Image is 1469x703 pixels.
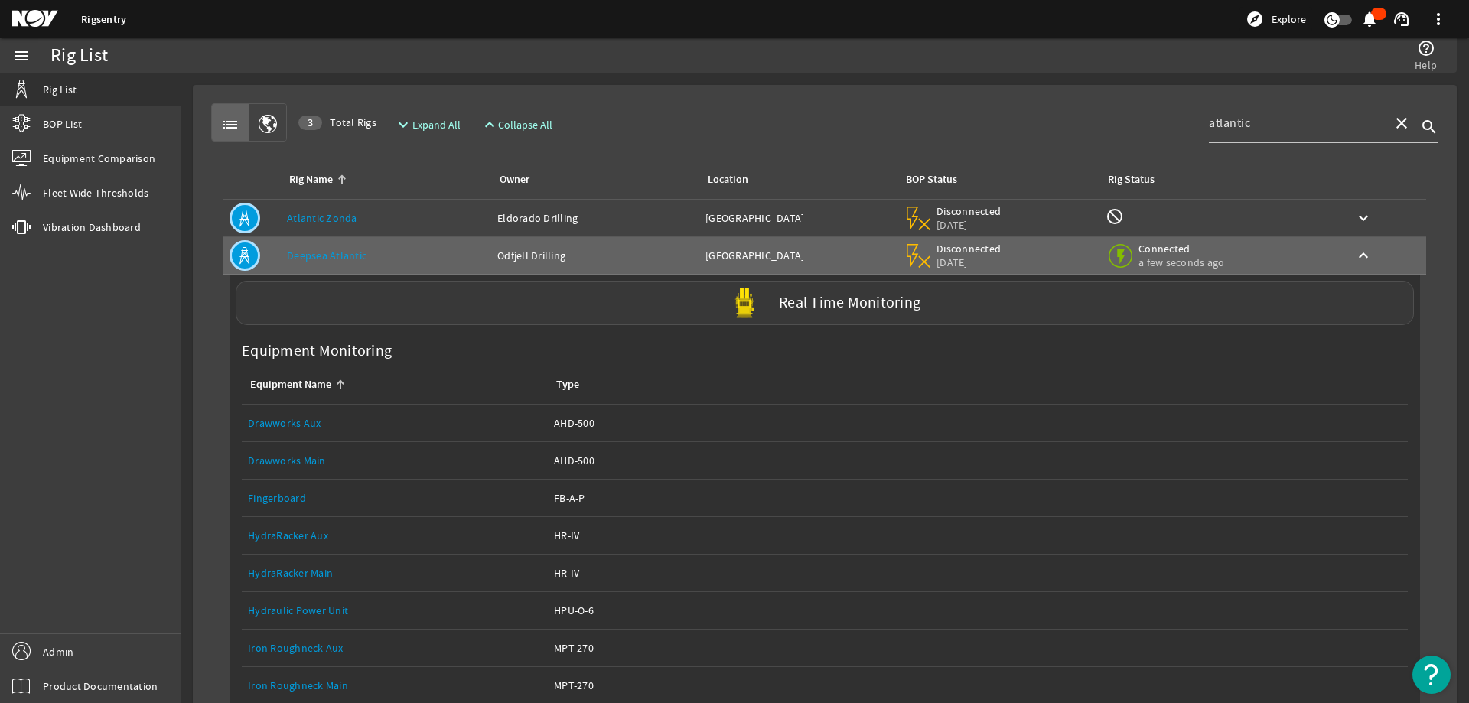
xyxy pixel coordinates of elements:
[554,555,1402,591] a: HR-IV
[474,111,559,138] button: Collapse All
[497,248,693,263] div: Odfjell Drilling
[1392,10,1411,28] mat-icon: support_agent
[248,630,542,666] a: Iron Roughneck Aux
[936,204,1002,218] span: Disconnected
[12,218,31,236] mat-icon: vibration
[248,679,348,692] a: Iron Roughneck Main
[554,528,1402,543] div: HR-IV
[1392,114,1411,132] mat-icon: close
[705,210,891,226] div: [GEOGRAPHIC_DATA]
[556,376,579,393] div: Type
[230,281,1420,325] a: Real Time Monitoring
[554,640,1402,656] div: MPT-270
[43,116,82,132] span: BOP List
[554,415,1402,431] div: AHD-500
[1420,1,1457,37] button: more_vert
[1272,11,1306,27] span: Explore
[554,565,1402,581] div: HR-IV
[394,116,406,134] mat-icon: expand_more
[248,454,326,467] a: Drawworks Main
[554,453,1402,468] div: AHD-500
[12,47,31,65] mat-icon: menu
[236,337,398,365] label: Equipment Monitoring
[480,116,493,134] mat-icon: expand_less
[554,517,1402,554] a: HR-IV
[554,480,1402,516] a: FB-A-P
[250,376,331,393] div: Equipment Name
[43,679,158,694] span: Product Documentation
[287,211,357,225] a: Atlantic Zonda
[1138,242,1224,255] span: Connected
[497,171,687,188] div: Owner
[248,566,333,580] a: HydraRacker Main
[936,255,1002,269] span: [DATE]
[298,115,376,130] span: Total Rigs
[248,555,542,591] a: HydraRacker Main
[1354,209,1373,227] mat-icon: keyboard_arrow_down
[554,405,1402,441] a: AHD-500
[248,517,542,554] a: HydraRacker Aux
[1106,207,1124,226] mat-icon: Rig Monitoring not available for this rig
[1239,7,1312,31] button: Explore
[554,603,1402,618] div: HPU-O-6
[1354,246,1373,265] mat-icon: keyboard_arrow_up
[1412,656,1451,694] button: Open Resource Center
[43,185,148,200] span: Fleet Wide Thresholds
[729,288,760,318] img: Yellowpod.svg
[248,604,348,617] a: Hydraulic Power Unit
[248,480,542,516] a: Fingerboard
[43,644,73,659] span: Admin
[1246,10,1264,28] mat-icon: explore
[248,592,542,629] a: Hydraulic Power Unit
[554,442,1402,479] a: AHD-500
[554,490,1402,506] div: FB-A-P
[554,678,1402,693] div: MPT-270
[248,442,542,479] a: Drawworks Main
[498,117,552,132] span: Collapse All
[705,171,885,188] div: Location
[554,376,1396,393] div: Type
[936,242,1002,255] span: Disconnected
[388,111,467,138] button: Expand All
[412,117,461,132] span: Expand All
[287,171,479,188] div: Rig Name
[248,641,344,655] a: Iron Roughneck Aux
[1415,57,1437,73] span: Help
[705,248,891,263] div: [GEOGRAPHIC_DATA]
[248,405,542,441] a: Drawworks Aux
[1108,171,1155,188] div: Rig Status
[1209,114,1380,132] input: Search...
[287,249,366,262] a: Deepsea Atlantic
[1417,39,1435,57] mat-icon: help_outline
[248,376,536,393] div: Equipment Name
[248,416,321,430] a: Drawworks Aux
[43,220,141,235] span: Vibration Dashboard
[43,82,77,97] span: Rig List
[248,529,328,542] a: HydraRacker Aux
[1138,255,1224,269] span: a few seconds ago
[708,171,748,188] div: Location
[81,12,126,27] a: Rigsentry
[936,218,1002,232] span: [DATE]
[298,116,322,130] div: 3
[289,171,333,188] div: Rig Name
[221,116,239,134] mat-icon: list
[497,210,693,226] div: Eldorado Drilling
[500,171,529,188] div: Owner
[43,151,155,166] span: Equipment Comparison
[906,171,957,188] div: BOP Status
[248,491,306,505] a: Fingerboard
[1360,10,1379,28] mat-icon: notifications
[554,630,1402,666] a: MPT-270
[1420,118,1438,136] i: search
[779,295,920,311] label: Real Time Monitoring
[50,48,108,63] div: Rig List
[554,592,1402,629] a: HPU-O-6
